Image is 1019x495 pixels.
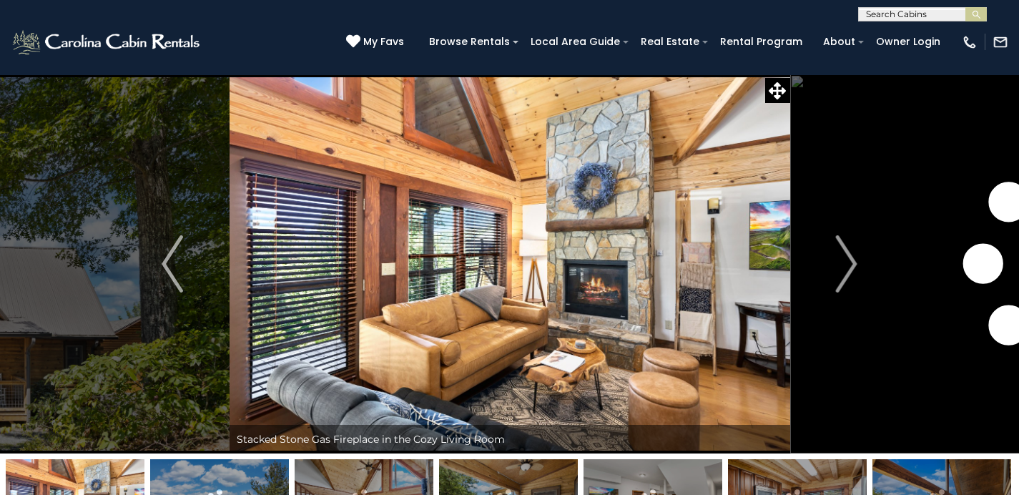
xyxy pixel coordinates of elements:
[230,425,790,454] div: Stacked Stone Gas Fireplace in the Cozy Living Room
[713,31,809,53] a: Rental Program
[962,34,978,50] img: phone-regular-white.png
[11,28,204,57] img: White-1-2.png
[422,31,517,53] a: Browse Rentals
[116,74,230,454] button: Previous
[363,34,404,49] span: My Favs
[816,31,862,53] a: About
[789,74,903,454] button: Next
[346,34,408,50] a: My Favs
[993,34,1008,50] img: mail-regular-white.png
[162,235,183,293] img: arrow
[634,31,707,53] a: Real Estate
[869,31,947,53] a: Owner Login
[836,235,857,293] img: arrow
[523,31,627,53] a: Local Area Guide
